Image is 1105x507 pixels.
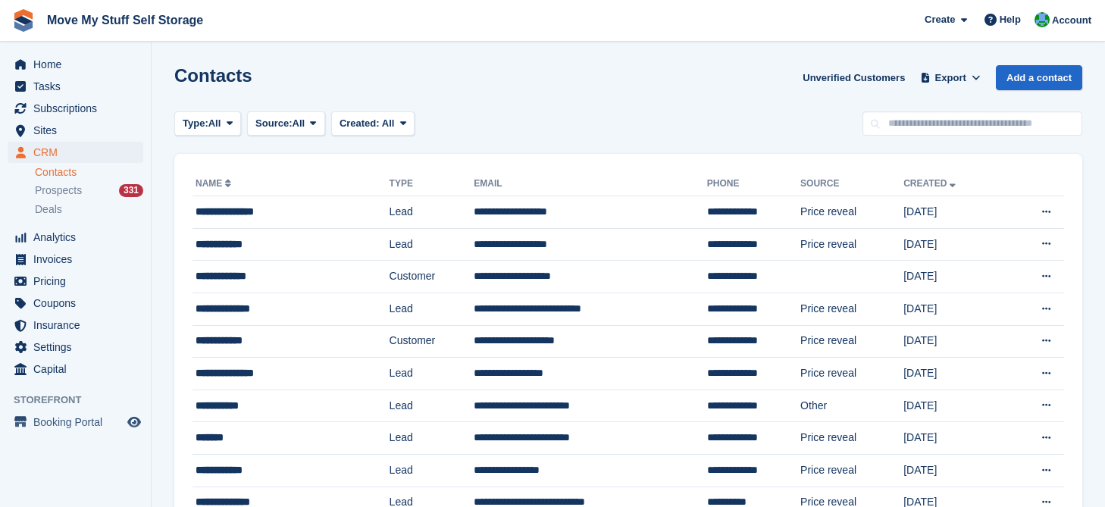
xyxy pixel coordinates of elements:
[800,454,903,487] td: Price reveal
[41,8,209,33] a: Move My Stuff Self Storage
[33,98,124,119] span: Subscriptions
[8,358,143,380] a: menu
[8,336,143,358] a: menu
[903,454,1006,487] td: [DATE]
[903,390,1006,422] td: [DATE]
[800,358,903,390] td: Price reveal
[33,293,124,314] span: Coupons
[390,228,474,261] td: Lead
[35,165,143,180] a: Contacts
[14,393,151,408] span: Storefront
[8,249,143,270] a: menu
[174,65,252,86] h1: Contacts
[119,184,143,197] div: 331
[33,412,124,433] span: Booking Portal
[35,202,143,218] a: Deals
[474,172,706,196] th: Email
[797,65,911,90] a: Unverified Customers
[33,315,124,336] span: Insurance
[174,111,241,136] button: Type: All
[800,196,903,229] td: Price reveal
[800,390,903,422] td: Other
[925,12,955,27] span: Create
[996,65,1082,90] a: Add a contact
[33,54,124,75] span: Home
[390,261,474,293] td: Customer
[247,111,325,136] button: Source: All
[33,358,124,380] span: Capital
[800,293,903,325] td: Price reveal
[903,196,1006,229] td: [DATE]
[390,454,474,487] td: Lead
[8,293,143,314] a: menu
[293,116,305,131] span: All
[33,271,124,292] span: Pricing
[390,358,474,390] td: Lead
[8,315,143,336] a: menu
[8,98,143,119] a: menu
[707,172,800,196] th: Phone
[183,116,208,131] span: Type:
[35,183,82,198] span: Prospects
[390,172,474,196] th: Type
[390,422,474,455] td: Lead
[8,76,143,97] a: menu
[33,249,124,270] span: Invoices
[8,271,143,292] a: menu
[8,412,143,433] a: menu
[33,120,124,141] span: Sites
[196,178,234,189] a: Name
[390,293,474,325] td: Lead
[935,70,966,86] span: Export
[390,325,474,358] td: Customer
[35,183,143,199] a: Prospects 331
[8,54,143,75] a: menu
[33,142,124,163] span: CRM
[903,358,1006,390] td: [DATE]
[33,227,124,248] span: Analytics
[800,228,903,261] td: Price reveal
[917,65,984,90] button: Export
[8,120,143,141] a: menu
[331,111,415,136] button: Created: All
[255,116,292,131] span: Source:
[903,293,1006,325] td: [DATE]
[208,116,221,131] span: All
[390,196,474,229] td: Lead
[903,228,1006,261] td: [DATE]
[903,261,1006,293] td: [DATE]
[125,413,143,431] a: Preview store
[35,202,62,217] span: Deals
[390,390,474,422] td: Lead
[903,422,1006,455] td: [DATE]
[800,422,903,455] td: Price reveal
[903,325,1006,358] td: [DATE]
[33,336,124,358] span: Settings
[8,227,143,248] a: menu
[800,172,903,196] th: Source
[382,117,395,129] span: All
[340,117,380,129] span: Created:
[1052,13,1091,28] span: Account
[903,178,959,189] a: Created
[800,325,903,358] td: Price reveal
[1035,12,1050,27] img: Dan
[8,142,143,163] a: menu
[33,76,124,97] span: Tasks
[1000,12,1021,27] span: Help
[12,9,35,32] img: stora-icon-8386f47178a22dfd0bd8f6a31ec36ba5ce8667c1dd55bd0f319d3a0aa187defe.svg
